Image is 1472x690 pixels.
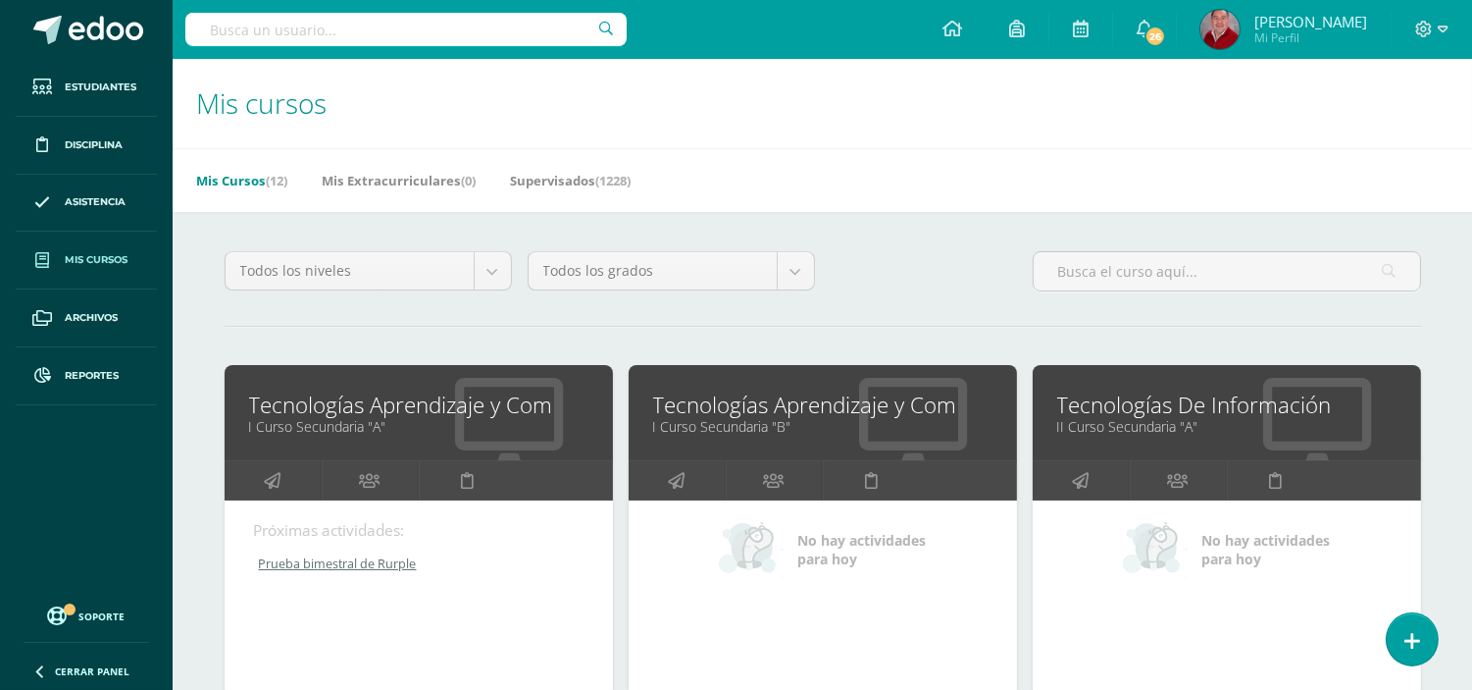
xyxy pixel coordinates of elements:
[240,252,459,290] span: Todos los niveles
[16,59,157,117] a: Estudiantes
[65,310,118,326] span: Archivos
[1254,12,1367,31] span: [PERSON_NAME]
[16,347,157,405] a: Reportes
[461,172,476,189] span: (0)
[65,137,123,153] span: Disciplina
[1200,10,1240,49] img: fd73516eb2f546aead7fb058580fc543.png
[266,172,287,189] span: (12)
[653,417,992,436] a: I Curso Secundaria "B"
[226,252,511,290] a: Todos los niveles
[322,165,476,196] a: Mis Extracurriculares(0)
[1254,29,1367,46] span: Mi Perfil
[797,531,926,568] span: No hay actividades para hoy
[16,117,157,175] a: Disciplina
[24,602,149,628] a: Soporte
[1034,252,1420,291] input: Busca el curso aquí...
[65,368,119,384] span: Reportes
[55,664,129,678] span: Cerrar panel
[719,520,784,579] img: no_activities_small.png
[529,252,814,290] a: Todos los grados
[1144,26,1166,47] span: 26
[249,417,588,436] a: I Curso Secundaria "A"
[65,252,127,268] span: Mis cursos
[510,165,631,196] a: Supervisados(1228)
[595,172,631,189] span: (1228)
[65,80,136,95] span: Estudiantes
[196,165,287,196] a: Mis Cursos(12)
[65,194,126,210] span: Asistencia
[249,390,588,420] a: Tecnologías Aprendizaje y Com
[16,175,157,233] a: Asistencia
[79,610,126,623] span: Soporte
[653,390,992,420] a: Tecnologías Aprendizaje y Com
[16,232,157,290] a: Mis cursos
[1057,417,1396,436] a: II Curso Secundaria "A"
[185,13,627,46] input: Busca un usuario...
[1123,520,1188,579] img: no_activities_small.png
[543,252,762,290] span: Todos los grados
[1201,531,1330,568] span: No hay actividades para hoy
[254,556,585,572] a: Prueba bimestral de Rurple
[16,290,157,347] a: Archivos
[196,84,327,122] span: Mis cursos
[254,520,584,541] div: Próximas actividades:
[1057,390,1396,420] a: Tecnologías De Información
